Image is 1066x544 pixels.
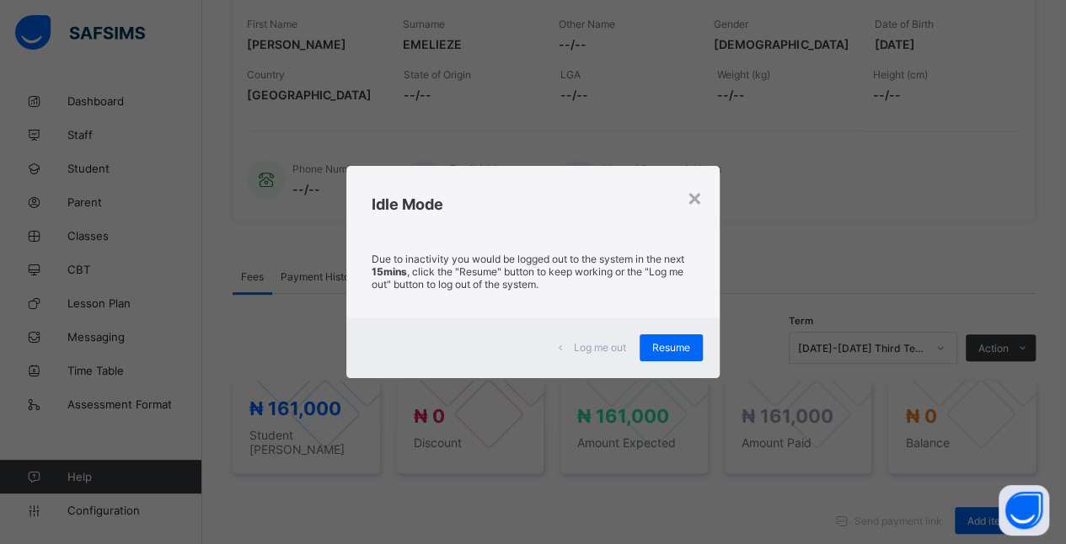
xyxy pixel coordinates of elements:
[372,265,407,278] strong: 15mins
[372,253,694,291] p: Due to inactivity you would be logged out to the system in the next , click the "Resume" button t...
[372,195,694,213] h2: Idle Mode
[574,341,626,354] span: Log me out
[999,485,1049,536] button: Open asap
[652,341,690,354] span: Resume
[687,183,703,211] div: ×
